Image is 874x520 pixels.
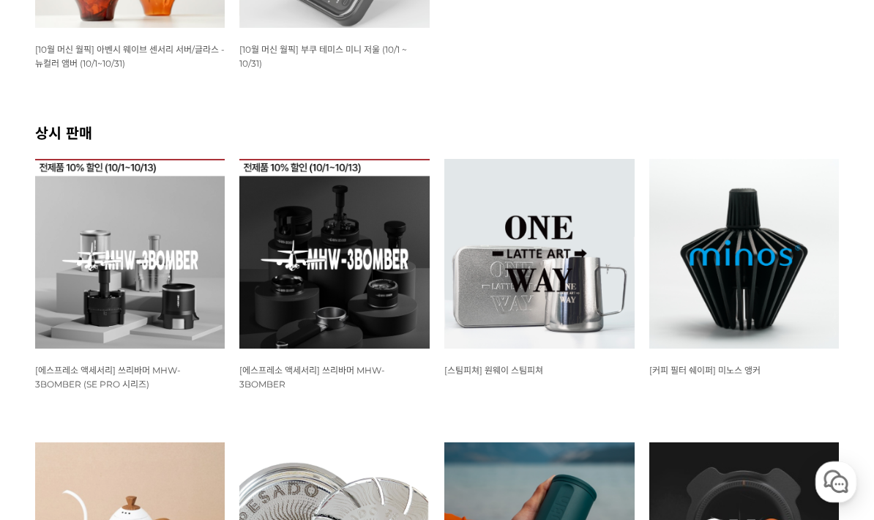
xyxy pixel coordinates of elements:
a: [커피 필터 쉐이퍼] 미노스 앵커 [649,364,761,376]
a: [10월 머신 월픽] 부쿠 테미스 미니 저울 (10/1 ~ 10/31) [239,43,407,69]
a: [스팀피쳐] 원웨이 스팀피쳐 [444,364,543,376]
a: 대화 [97,398,189,435]
img: 원웨이 스팀피쳐 [444,159,635,349]
a: 설정 [189,398,281,435]
h2: 상시 판매 [35,122,839,143]
img: 미노스 앵커 [649,159,840,349]
span: [에스프레소 액세서리] 쓰리바머 MHW-3BOMBER [239,365,385,390]
span: 설정 [226,420,244,432]
a: [10월 머신 월픽] 아벤시 웨이브 센서리 서버/글라스 - 뉴컬러 앰버 (10/1~10/31) [35,43,225,69]
span: 대화 [134,421,152,433]
span: [10월 머신 월픽] 부쿠 테미스 미니 저울 (10/1 ~ 10/31) [239,44,407,69]
img: 쓰리바머 MHW-3BOMBER [239,159,430,349]
a: [에스프레소 액세서리] 쓰리바머 MHW-3BOMBER [239,364,385,390]
span: [에스프레소 액세서리] 쓰리바머 MHW-3BOMBER (SE PRO 시리즈) [35,365,181,390]
span: 홈 [46,420,55,432]
span: [스팀피쳐] 원웨이 스팀피쳐 [444,365,543,376]
a: 홈 [4,398,97,435]
span: [10월 머신 월픽] 아벤시 웨이브 센서리 서버/글라스 - 뉴컬러 앰버 (10/1~10/31) [35,44,225,69]
span: [커피 필터 쉐이퍼] 미노스 앵커 [649,365,761,376]
a: [에스프레소 액세서리] 쓰리바머 MHW-3BOMBER (SE PRO 시리즈) [35,364,181,390]
img: 쓰리바머 MHW-3BOMBER SE PRO 시리즈 [35,159,225,349]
